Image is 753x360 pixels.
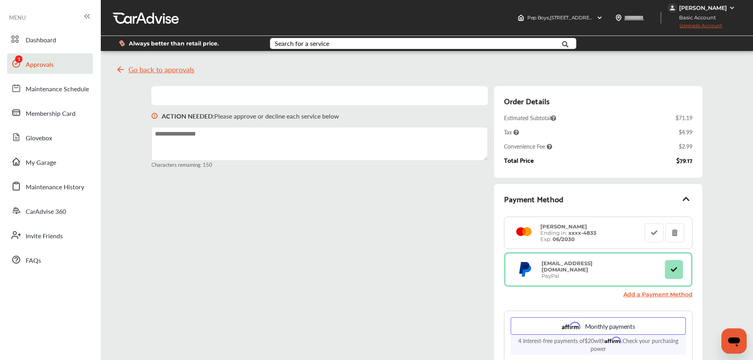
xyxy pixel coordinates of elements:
[538,260,601,279] div: PayPal
[504,142,552,150] span: Convenience Fee
[26,231,63,241] span: Invite Friends
[676,114,693,122] div: $71.19
[504,128,519,136] span: Tax
[568,230,596,236] strong: xxxx- 4833
[128,66,194,74] span: Go back to approvals
[116,65,125,74] img: svg+xml;base64,PHN2ZyB4bWxucz0iaHR0cDovL3d3dy53My5vcmcvMjAwMC9zdmciIHdpZHRoPSIyNCIgaGVpZ2h0PSIyNC...
[679,142,693,150] div: $2.99
[7,78,93,98] a: Maintenance Schedule
[26,133,52,143] span: Glovebox
[542,260,593,273] strong: [EMAIL_ADDRESS][DOMAIN_NAME]
[668,23,722,32] span: Upgrade Account
[562,321,580,331] img: affirm.ee73cc9f.svg
[26,207,66,217] span: CarAdvise 360
[668,3,677,13] img: jVpblrzwTbfkPYzPPzSLxeg0AAAAASUVORK5CYII=
[9,14,26,21] span: MENU
[596,15,603,21] img: header-down-arrow.9dd2ce7d.svg
[504,156,534,164] div: Total Price
[7,225,93,245] a: Invite Friends
[623,291,693,298] a: Add a Payment Method
[511,317,685,335] div: Monthly payments
[729,5,735,11] img: WGsFRI8htEPBVLJbROoPRyZpYNWhNONpIPPETTm6eUC0GeLEiAAAAAElFTkSuQmCC
[605,337,621,343] span: Affirm
[679,4,727,11] div: [PERSON_NAME]
[26,182,84,192] span: Maintenance History
[504,192,692,205] div: Payment Method
[129,41,219,46] span: Always better than retail price.
[721,328,747,354] iframe: Button to launch messaging window
[26,84,89,94] span: Maintenance Schedule
[119,40,125,47] img: dollor_label_vector.a70140d1.svg
[7,53,93,74] a: Approvals
[26,256,41,266] span: FAQs
[536,223,600,242] div: Ending in: Exp:
[504,114,556,122] span: Estimated Subtotal
[553,236,575,242] strong: 06/2030
[615,15,622,21] img: location_vector.a44bc228.svg
[162,111,214,121] b: ACTION NEEDED :
[162,111,339,121] p: Please approve or decline each service below
[661,12,661,24] img: header-divider.bc55588e.svg
[504,94,549,107] div: Order Details
[7,29,93,49] a: Dashboard
[26,35,56,45] span: Dashboard
[7,176,93,196] a: Maintenance History
[527,15,652,21] span: Pep Boys , [STREET_ADDRESS] LINDENHURST , NY 11757
[7,102,93,123] a: Membership Card
[275,40,329,47] div: Search for a service
[668,13,722,22] span: Basic Account
[26,158,56,168] span: My Garage
[151,161,488,168] small: Characters remaining: 150
[26,109,75,119] span: Membership Card
[540,223,587,230] strong: [PERSON_NAME]
[676,156,693,164] div: $79.17
[7,151,93,172] a: My Garage
[7,200,93,221] a: CarAdvise 360
[151,105,158,127] img: svg+xml;base64,PHN2ZyB3aWR0aD0iMTYiIGhlaWdodD0iMTciIHZpZXdCb3g9IjAgMCAxNiAxNyIgZmlsbD0ibm9uZSIgeG...
[518,15,524,21] img: header-home-logo.8d720a4f.svg
[679,128,693,136] div: $4.99
[511,335,685,354] p: 4 interest-free payments of with .
[7,127,93,147] a: Glovebox
[585,337,594,345] span: $20
[591,337,678,352] a: Check your purchasing power - Learn more about Affirm Financing (opens in modal)
[7,249,93,270] a: FAQs
[26,60,54,70] span: Approvals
